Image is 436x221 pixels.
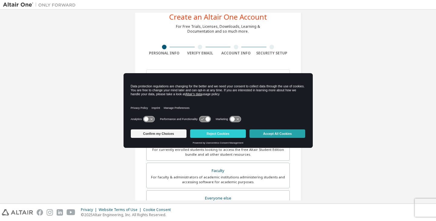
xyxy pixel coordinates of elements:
div: Privacy [81,207,99,212]
img: linkedin.svg [57,209,63,216]
div: Verify Email [182,51,218,56]
div: For faculty & administrators of academic institutions administering students and accessing softwa... [150,175,286,184]
div: Account Info [218,51,254,56]
div: Cookie Consent [143,207,174,212]
div: Everyone else [150,194,286,203]
div: Faculty [150,167,286,175]
p: © 2025 Altair Engineering, Inc. All Rights Reserved. [81,212,174,217]
img: Altair One [3,2,79,8]
div: For currently enrolled students looking to access the free Altair Student Edition bundle and all ... [150,147,286,157]
div: Security Setup [254,51,290,56]
img: youtube.svg [67,209,75,216]
div: Website Terms of Use [99,207,143,212]
div: For Free Trials, Licenses, Downloads, Learning & Documentation and so much more. [176,24,260,34]
img: facebook.svg [37,209,43,216]
div: Personal Info [146,51,182,56]
img: instagram.svg [47,209,53,216]
div: Create an Altair One Account [169,13,267,21]
img: altair_logo.svg [2,209,33,216]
